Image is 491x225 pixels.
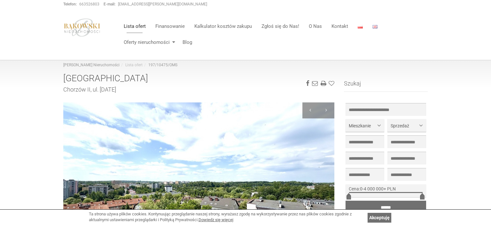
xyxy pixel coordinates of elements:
[120,62,143,68] li: Lista ofert
[360,186,362,191] span: 0
[327,20,353,33] a: Kontakt
[349,123,376,129] span: Mieszkanie
[368,213,391,222] a: Akceptuję
[151,20,190,33] a: Finansowanie
[119,36,178,49] a: Oferty nieruchomości
[79,2,99,6] a: 663526803
[148,63,177,67] a: 197/10475/OMS
[199,217,233,222] a: Dowiedz się więcej
[178,36,192,49] a: Blog
[63,74,334,84] h1: [GEOGRAPHIC_DATA]
[190,20,257,33] a: Kalkulator kosztów zakupu
[118,2,207,6] a: [EMAIL_ADDRESS][PERSON_NAME][DOMAIN_NAME]
[358,25,363,28] img: Polski
[346,119,384,132] button: Mieszkanie
[304,20,327,33] a: O Nas
[344,80,428,92] h3: Szukaj
[104,2,115,6] strong: E-mail:
[63,86,334,93] h2: Chorzów II, ul. [DATE]
[119,20,151,33] a: Lista ofert
[349,186,360,191] span: Cena:
[364,186,396,191] span: 4 000 000+ PLN
[63,18,101,37] img: logo
[63,63,120,67] a: [PERSON_NAME] Nieruchomości
[257,20,304,33] a: Zgłoś się do Nas!
[387,119,426,132] button: Sprzedaż
[391,123,418,129] span: Sprzedaż
[372,25,378,28] img: English
[63,2,77,6] strong: Telefon:
[346,184,426,197] div: -
[89,211,364,223] div: Ta strona używa plików cookies. Kontynuując przeglądanie naszej strony, wyrażasz zgodę na wykorzy...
